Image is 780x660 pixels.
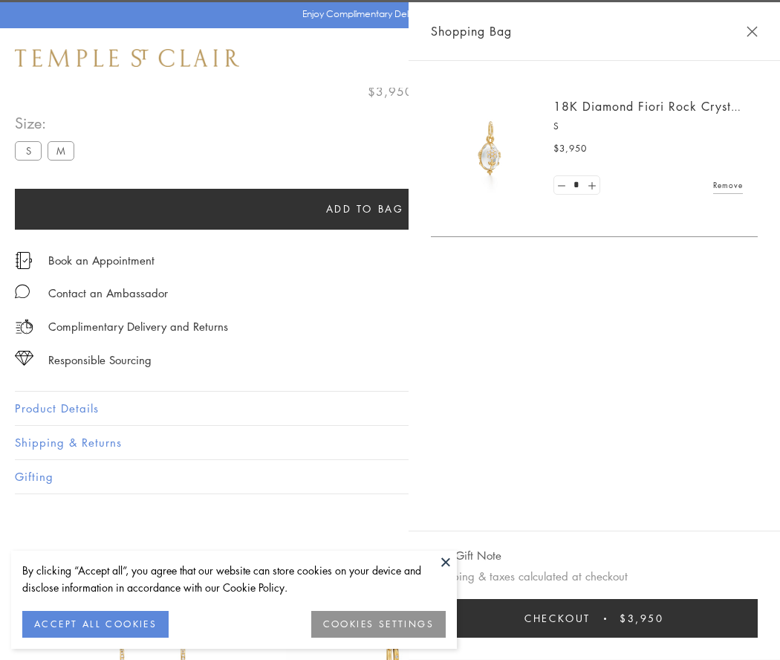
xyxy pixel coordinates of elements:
label: M [48,141,74,160]
span: Shopping Bag [431,22,512,41]
h3: You May Also Like [37,547,743,571]
span: Checkout [524,610,591,627]
button: ACCEPT ALL COOKIES [22,611,169,638]
span: Size: [15,111,80,135]
p: Shipping & taxes calculated at checkout [431,567,758,586]
button: COOKIES SETTINGS [311,611,446,638]
button: Add to bag [15,189,715,230]
p: Enjoy Complimentary Delivery & Returns [302,7,471,22]
div: Responsible Sourcing [48,351,152,369]
button: Checkout $3,950 [431,599,758,638]
img: MessageIcon-01_2.svg [15,284,30,299]
a: Set quantity to 0 [554,176,569,195]
label: S [15,141,42,160]
button: Gifting [15,460,765,494]
button: Product Details [15,392,765,425]
img: icon_appointment.svg [15,252,33,269]
button: Shipping & Returns [15,426,765,459]
button: Add Gift Note [431,546,501,565]
a: Remove [713,177,743,193]
span: $3,950 [368,82,413,101]
div: By clicking “Accept all”, you agree that our website can store cookies on your device and disclos... [22,562,446,596]
img: P51889-E11FIORI [446,104,535,193]
img: icon_sourcing.svg [15,351,33,366]
div: Contact an Ambassador [48,284,168,302]
a: Book an Appointment [48,252,155,268]
p: Complimentary Delivery and Returns [48,317,228,336]
button: Close Shopping Bag [747,26,758,37]
img: icon_delivery.svg [15,317,33,336]
span: $3,950 [620,610,664,627]
span: Add to bag [326,201,404,217]
p: S [553,119,743,134]
img: Temple St. Clair [15,49,239,67]
a: Set quantity to 2 [584,176,599,195]
span: $3,950 [553,141,587,156]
